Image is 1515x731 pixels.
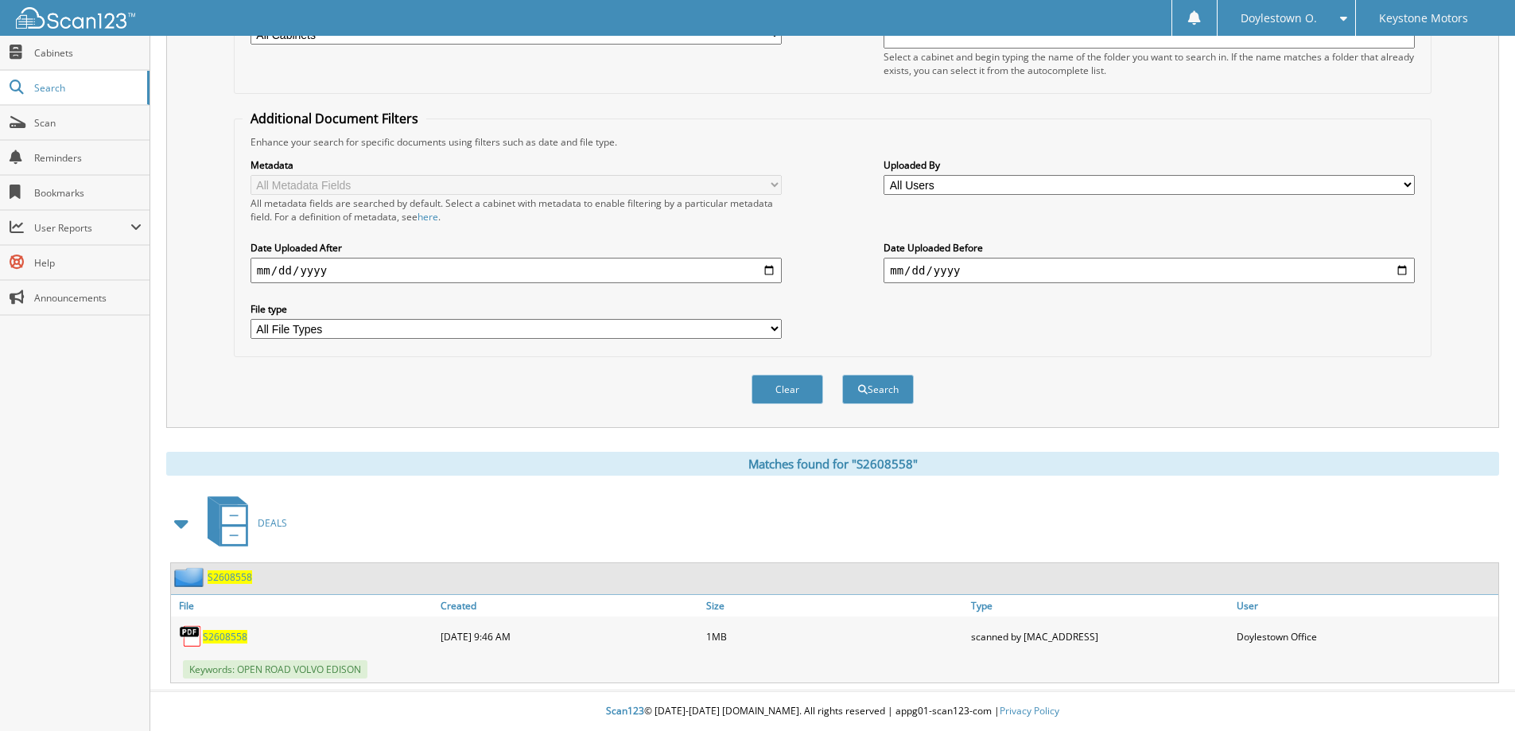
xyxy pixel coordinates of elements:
[702,620,968,652] div: 1MB
[34,151,142,165] span: Reminders
[884,50,1415,77] div: Select a cabinet and begin typing the name of the folder you want to search in. If the name match...
[1233,620,1498,652] div: Doylestown Office
[752,375,823,404] button: Clear
[884,258,1415,283] input: end
[251,258,782,283] input: start
[198,492,287,554] a: DEALS
[34,291,142,305] span: Announcements
[203,630,247,644] a: S2608558
[1435,655,1515,731] iframe: Chat Widget
[243,135,1423,149] div: Enhance your search for specific documents using filters such as date and file type.
[842,375,914,404] button: Search
[418,210,438,224] a: here
[34,46,142,60] span: Cabinets
[150,692,1515,731] div: © [DATE]-[DATE] [DOMAIN_NAME]. All rights reserved | appg01-scan123-com |
[967,595,1233,616] a: Type
[1233,595,1498,616] a: User
[34,221,130,235] span: User Reports
[174,567,208,587] img: folder2.png
[606,704,644,717] span: Scan123
[437,620,702,652] div: [DATE] 9:46 AM
[258,516,287,530] span: DEALS
[171,595,437,616] a: File
[1000,704,1059,717] a: Privacy Policy
[1379,14,1468,23] span: Keystone Motors
[884,158,1415,172] label: Uploaded By
[179,624,203,648] img: PDF.png
[208,570,252,584] a: S2608558
[251,158,782,172] label: Metadata
[967,620,1233,652] div: scanned by [MAC_ADDRESS]
[251,302,782,316] label: File type
[34,116,142,130] span: Scan
[243,110,426,127] legend: Additional Document Filters
[251,196,782,224] div: All metadata fields are searched by default. Select a cabinet with metadata to enable filtering b...
[1241,14,1317,23] span: Doylestown O.
[702,595,968,616] a: Size
[437,595,702,616] a: Created
[34,256,142,270] span: Help
[166,452,1499,476] div: Matches found for "S2608558"
[251,241,782,255] label: Date Uploaded After
[34,186,142,200] span: Bookmarks
[34,81,139,95] span: Search
[183,660,367,679] span: Keywords: OPEN ROAD VOLVO EDISON
[16,7,135,29] img: scan123-logo-white.svg
[884,241,1415,255] label: Date Uploaded Before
